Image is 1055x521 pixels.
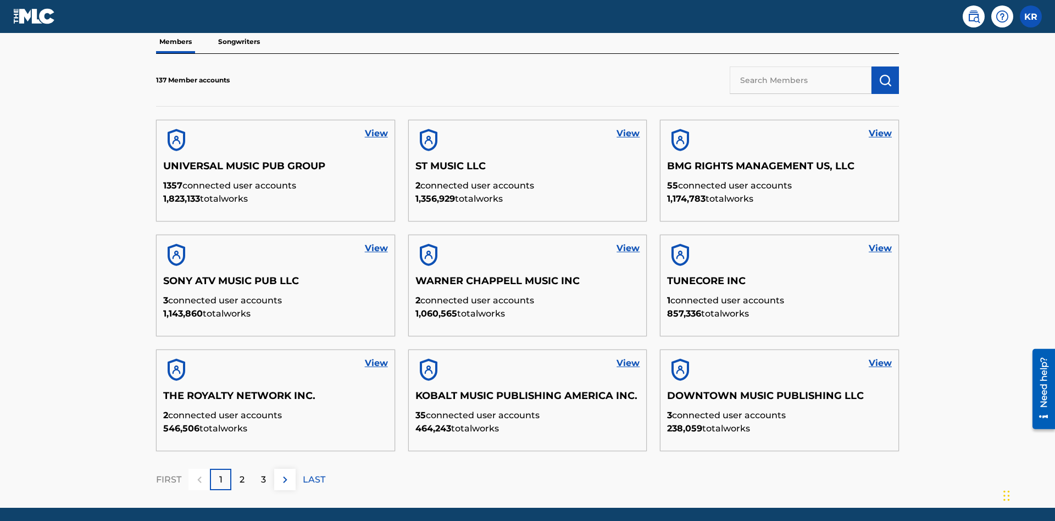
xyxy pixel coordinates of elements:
p: connected user accounts [163,409,388,422]
img: account [163,242,190,268]
iframe: Chat Widget [1000,468,1055,521]
p: connected user accounts [415,294,640,307]
p: total works [415,307,640,320]
span: 1,060,565 [415,308,457,319]
img: help [996,10,1009,23]
a: View [365,242,388,255]
a: View [869,242,892,255]
span: 464,243 [415,423,451,434]
p: Songwriters [215,30,263,53]
img: account [667,127,693,153]
span: 55 [667,180,678,191]
span: 238,059 [667,423,702,434]
span: 857,336 [667,308,701,319]
a: View [617,127,640,140]
img: account [163,357,190,383]
p: connected user accounts [163,179,388,192]
p: 2 [240,473,245,486]
p: total works [667,422,892,435]
a: View [365,127,388,140]
input: Search Members [730,66,871,94]
h5: KOBALT MUSIC PUBLISHING AMERICA INC. [415,390,640,409]
p: 1 [219,473,223,486]
span: 1,823,133 [163,193,200,204]
img: MLC Logo [13,8,55,24]
img: search [967,10,980,23]
div: User Menu [1020,5,1042,27]
span: 3 [667,410,672,420]
div: Drag [1003,479,1010,512]
h5: ST MUSIC LLC [415,160,640,179]
img: account [667,242,693,268]
img: account [667,357,693,383]
span: 2 [163,410,168,420]
span: 1,143,860 [163,308,203,319]
a: View [869,357,892,370]
p: 137 Member accounts [156,75,230,85]
iframe: Resource Center [1024,345,1055,435]
p: total works [667,192,892,206]
img: account [415,127,442,153]
span: 1357 [163,180,182,191]
h5: BMG RIGHTS MANAGEMENT US, LLC [667,160,892,179]
a: View [869,127,892,140]
p: Members [156,30,195,53]
span: 3 [163,295,168,306]
a: Public Search [963,5,985,27]
p: total works [163,192,388,206]
span: 1,356,929 [415,193,455,204]
a: View [617,357,640,370]
img: right [279,473,292,486]
a: View [365,357,388,370]
p: connected user accounts [415,409,640,422]
h5: THE ROYALTY NETWORK INC. [163,390,388,409]
p: connected user accounts [667,179,892,192]
span: 2 [415,295,420,306]
p: 3 [261,473,266,486]
h5: SONY ATV MUSIC PUB LLC [163,275,388,294]
h5: DOWNTOWN MUSIC PUBLISHING LLC [667,390,892,409]
img: account [163,127,190,153]
p: total works [163,422,388,435]
img: Search Works [879,74,892,87]
p: connected user accounts [667,409,892,422]
p: total works [163,307,388,320]
img: account [415,242,442,268]
div: Help [991,5,1013,27]
span: 2 [415,180,420,191]
span: 35 [415,410,426,420]
a: View [617,242,640,255]
img: account [415,357,442,383]
p: connected user accounts [667,294,892,307]
span: 1 [667,295,670,306]
h5: TUNECORE INC [667,275,892,294]
h5: WARNER CHAPPELL MUSIC INC [415,275,640,294]
span: 1,174,783 [667,193,706,204]
p: connected user accounts [415,179,640,192]
p: total works [415,192,640,206]
p: total works [415,422,640,435]
span: 546,506 [163,423,199,434]
p: LAST [303,473,325,486]
h5: UNIVERSAL MUSIC PUB GROUP [163,160,388,179]
p: total works [667,307,892,320]
p: connected user accounts [163,294,388,307]
p: FIRST [156,473,181,486]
